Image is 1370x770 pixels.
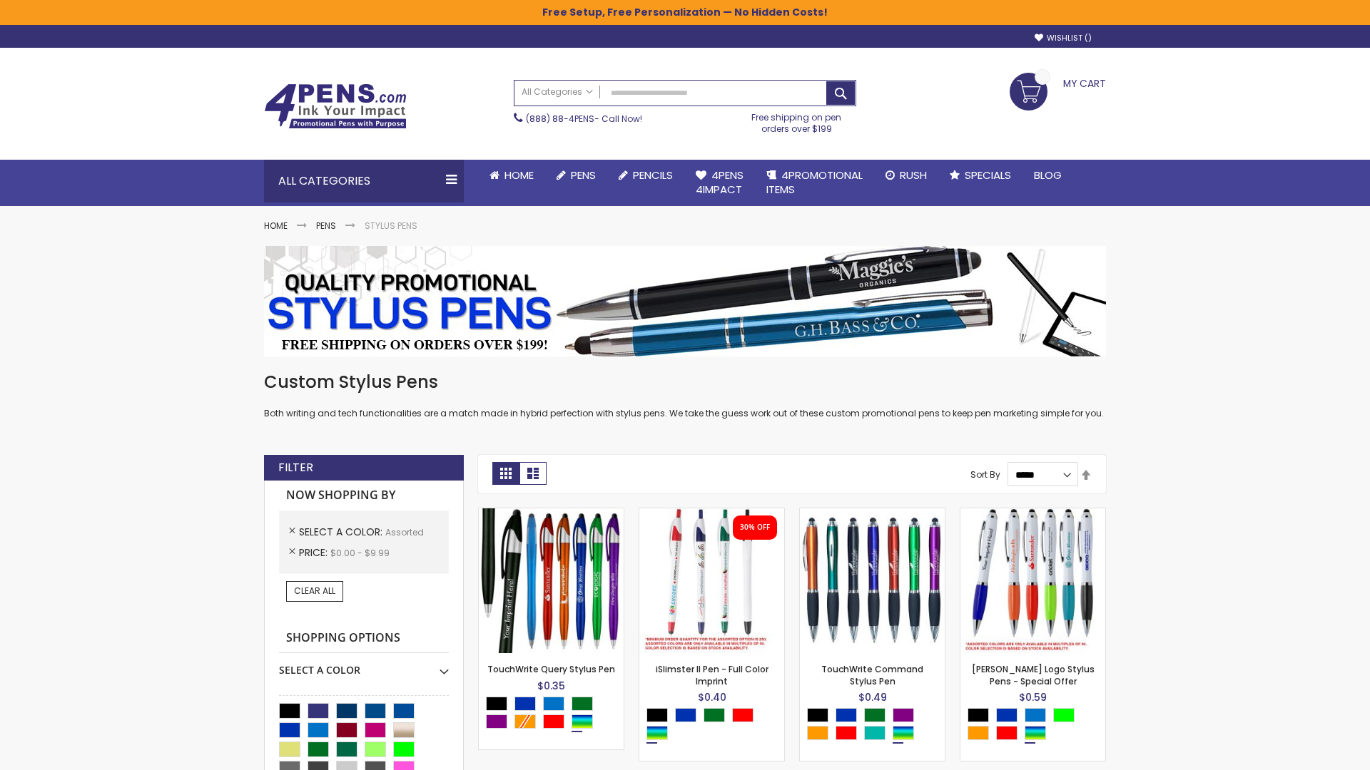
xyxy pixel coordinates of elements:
[543,697,564,711] div: Blue Light
[607,160,684,191] a: Pencils
[279,481,449,510] strong: Now Shopping by
[278,460,313,476] strong: Filter
[486,697,507,711] div: Black
[330,547,390,559] span: $0.00 - $9.99
[996,708,1018,722] div: Blue
[1025,726,1046,740] div: Assorted
[572,697,593,711] div: Green
[1019,690,1047,704] span: $0.59
[960,508,1105,653] img: Kimberly Logo Stylus Pens-Assorted
[696,168,744,197] span: 4Pens 4impact
[504,168,534,183] span: Home
[836,708,857,722] div: Blue
[526,113,642,125] span: - Call Now!
[514,81,600,104] a: All Categories
[479,508,624,653] img: TouchWrite Query Stylus Pen-Assorted
[968,708,989,722] div: Black
[800,508,945,520] a: TouchWrite Command Stylus Pen-Assorted
[656,663,768,687] a: iSlimster II Pen - Full Color Imprint
[571,168,596,183] span: Pens
[874,160,938,191] a: Rush
[264,160,464,202] div: All Categories
[279,653,449,677] div: Select A Color
[1025,708,1046,722] div: Blue Light
[968,726,989,740] div: Orange
[740,523,770,533] div: 30% OFF
[960,508,1105,520] a: Kimberly Logo Stylus Pens-Assorted
[264,220,288,232] a: Home
[965,168,1011,183] span: Specials
[821,663,923,687] a: TouchWrite Command Stylus Pen
[487,663,615,675] a: TouchWrite Query Stylus Pen
[365,220,417,232] strong: Stylus Pens
[264,246,1106,356] img: Stylus Pens
[1034,168,1062,183] span: Blog
[737,106,857,135] div: Free shipping on pen orders over $199
[807,726,828,740] div: Orange
[279,623,449,654] strong: Shopping Options
[893,726,914,740] div: Assorted
[264,371,1106,394] h1: Custom Stylus Pens
[646,726,668,740] div: Assorted
[264,83,407,129] img: 4Pens Custom Pens and Promotional Products
[698,690,726,704] span: $0.40
[704,708,725,722] div: Green
[537,679,565,693] span: $0.35
[316,220,336,232] a: Pens
[633,168,673,183] span: Pencils
[492,462,519,485] strong: Grid
[800,508,945,653] img: TouchWrite Command Stylus Pen-Assorted
[299,525,385,539] span: Select A Color
[486,714,507,729] div: Purple
[684,160,755,206] a: 4Pens4impact
[1035,33,1092,43] a: Wishlist
[1023,160,1073,191] a: Blog
[385,526,424,538] span: Assorted
[572,714,593,729] div: Assorted
[807,708,828,722] div: Black
[639,508,784,520] a: iSlimster II - Full Color-Assorted
[646,708,668,722] div: Black
[639,508,784,653] img: iSlimster II - Full Color-Assorted
[900,168,927,183] span: Rush
[514,697,536,711] div: Blue
[299,545,330,560] span: Price
[972,663,1095,687] a: [PERSON_NAME] Logo Stylus Pens - Special Offer
[766,168,863,197] span: 4PROMOTIONAL ITEMS
[675,708,696,722] div: Blue
[893,708,914,722] div: Purple
[486,697,624,732] div: Select A Color
[545,160,607,191] a: Pens
[522,86,593,98] span: All Categories
[864,708,886,722] div: Green
[526,113,594,125] a: (888) 88-4PENS
[286,581,343,601] a: Clear All
[938,160,1023,191] a: Specials
[294,585,335,597] span: Clear All
[732,708,753,722] div: Red
[264,371,1106,420] div: Both writing and tech functionalities are a match made in hybrid perfection with stylus pens. We ...
[1053,708,1075,722] div: Lime Green
[646,708,784,744] div: Select A Color
[807,708,945,744] div: Select A Color
[479,508,624,520] a: TouchWrite Query Stylus Pen-Assorted
[836,726,857,740] div: Red
[858,690,887,704] span: $0.49
[543,714,564,729] div: Red
[996,726,1018,740] div: Red
[864,726,886,740] div: Teal
[968,708,1105,744] div: Select A Color
[755,160,874,206] a: 4PROMOTIONALITEMS
[970,468,1000,481] label: Sort By
[478,160,545,191] a: Home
